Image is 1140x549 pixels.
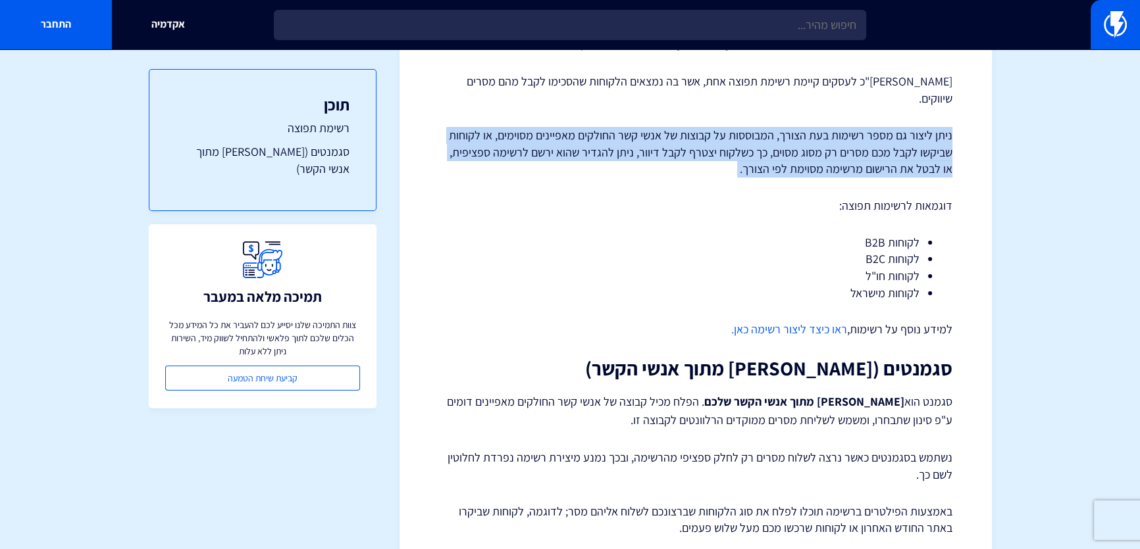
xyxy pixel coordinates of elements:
li: לקוחות מישראל [472,285,920,302]
p: נשתמש בסגמנטים כאשר נרצה לשלוח מסרים רק לחלק ספציפי מהרשימה, ובכך נמנע מיצירת רשימה נפרדת לחלוטין... [439,449,952,483]
p: באמצעות הפילטרים ברשימה תוכלו לפלח את סוג הלקוחות שברצונכם לשלוח אליהם מסר; לדוגמה, לקוחות שביקרו... [439,503,952,537]
p: למידע נוסף על רשימות, [439,321,952,338]
li: לקוחות B2C [472,251,920,268]
li: לקוחות חו"ל [472,268,920,285]
h3: תמיכה מלאה במעבר [203,289,322,304]
h2: סגמנטים ([PERSON_NAME] מתוך אנשי הקשר) [439,358,952,379]
p: סגמנט הוא . הפלח מכיל קבוצה של אנשי קשר החולקים מאפיינים דומים ע"פ סינון שתבחרו, ומשמש לשליחת מסר... [439,393,952,429]
strong: [PERSON_NAME] מתוך אנשי הקשר שלכם [704,394,904,409]
p: דוגמאות לרשימות תפוצה: [439,197,952,214]
a: סגמנטים ([PERSON_NAME] מתוך אנשי הקשר) [176,143,350,177]
p: [PERSON_NAME]"כ לעסקים קיימת רשימת תפוצה אחת, אשר בה נמצאים הלקוחות שהסכימו לקבל מהם מסרים שיווקים. [439,73,952,107]
a: ראו כיצד ליצור רשימה כאן. [731,322,847,337]
a: קביעת שיחת הטמעה [165,366,360,391]
p: ניתן ליצור גם מספר רשימות בעת הצורך, המבוססות על קבוצות של אנשי קשר החולקים מאפיינים מסוימים, או ... [439,127,952,178]
input: חיפוש מהיר... [274,10,866,40]
p: צוות התמיכה שלנו יסייע לכם להעביר את כל המידע מכל הכלים שלכם לתוך פלאשי ולהתחיל לשווק מיד, השירות... [165,318,360,358]
li: לקוחות B2B [472,234,920,251]
h3: תוכן [176,96,350,113]
a: רשימת תפוצה [176,120,350,137]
